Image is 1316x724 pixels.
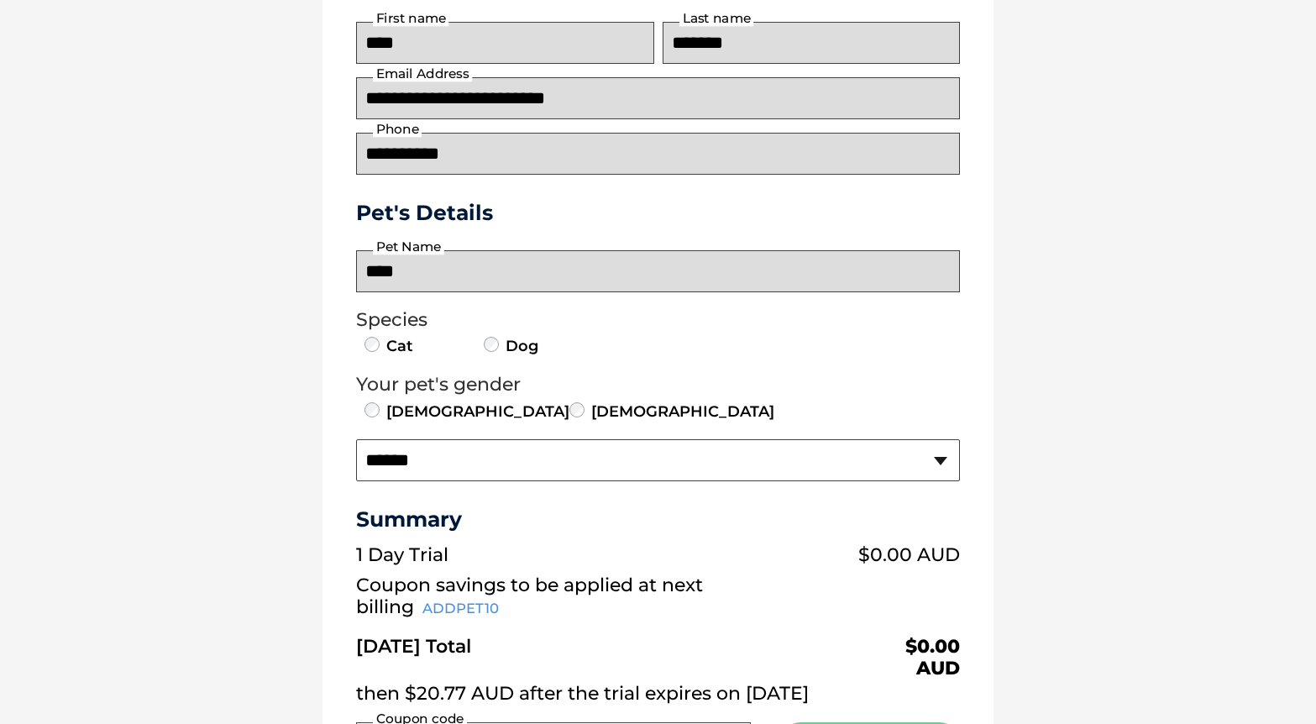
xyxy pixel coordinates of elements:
[349,200,967,225] h3: Pet's Details
[356,570,854,622] td: Coupon savings to be applied at next billing
[356,679,960,709] td: then $20.77 AUD after the trial expires on [DATE]
[356,622,854,679] td: [DATE] Total
[854,622,960,679] td: $0.00 AUD
[356,540,854,570] td: 1 Day Trial
[854,540,960,570] td: $0.00 AUD
[679,11,753,26] label: Last name
[356,374,960,396] legend: Your pet's gender
[356,506,960,532] h3: Summary
[414,597,507,621] span: ADDPET10
[373,66,472,81] label: Email Address
[356,309,960,331] legend: Species
[373,11,448,26] label: First name
[373,122,422,137] label: Phone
